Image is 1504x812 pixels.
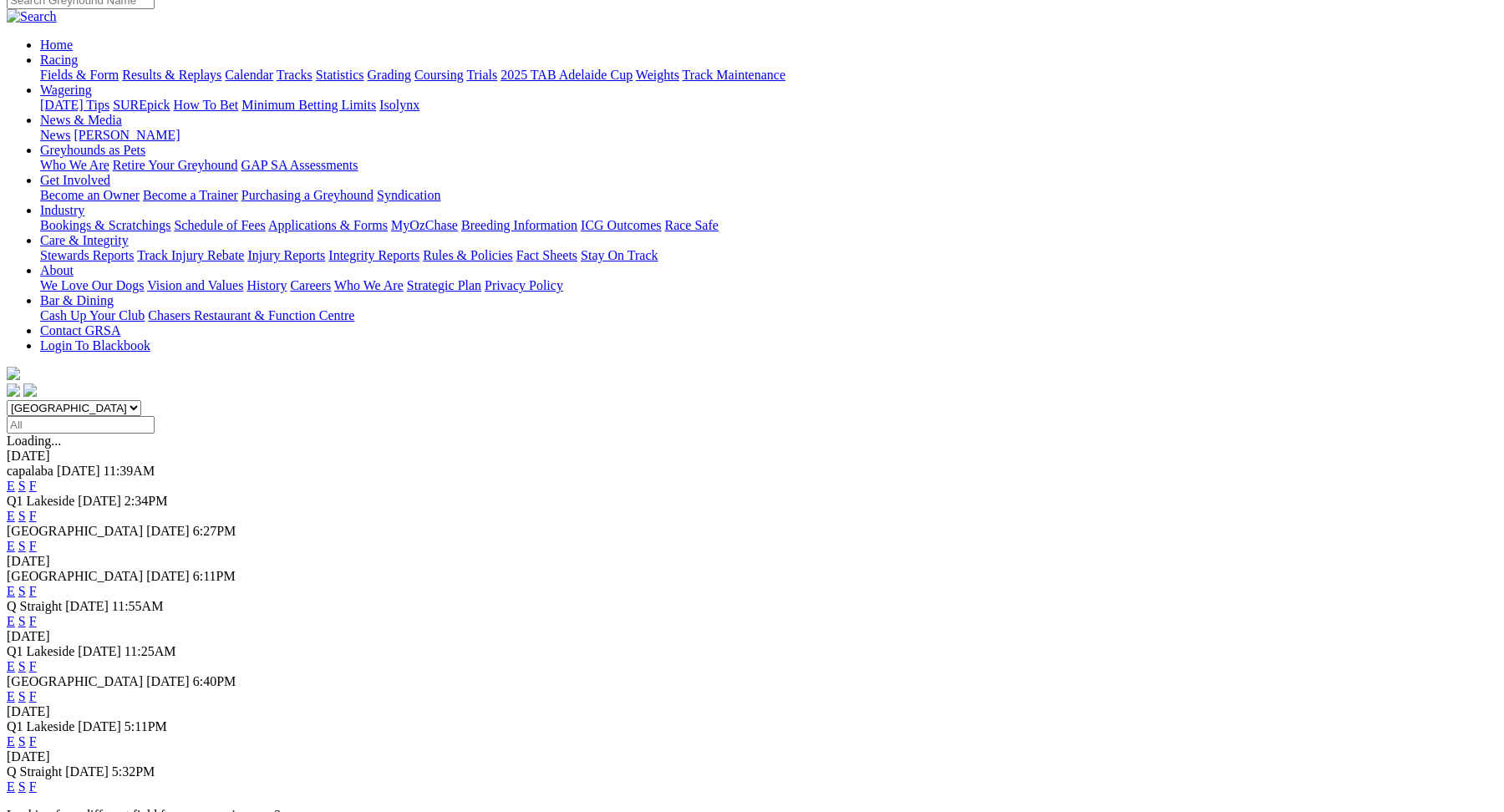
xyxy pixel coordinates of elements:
span: [GEOGRAPHIC_DATA] [7,524,143,538]
div: Care & Integrity [40,248,1497,263]
div: About [40,278,1497,293]
div: Industry [40,218,1497,233]
a: E [7,584,15,598]
div: [DATE] [7,554,1497,569]
a: F [29,539,37,553]
a: Industry [40,203,84,217]
a: S [18,614,26,628]
span: [DATE] [65,764,109,779]
a: Greyhounds as Pets [40,143,145,157]
a: Calendar [225,68,273,82]
div: Bar & Dining [40,308,1497,323]
a: ICG Outcomes [581,218,661,232]
span: capalaba [7,464,53,478]
a: Bar & Dining [40,293,114,307]
a: Racing [40,53,78,67]
a: Track Injury Rebate [137,248,244,262]
a: Who We Are [40,158,109,172]
a: F [29,479,37,493]
span: Q1 Lakeside [7,494,74,508]
a: E [7,539,15,553]
input: Select date [7,416,155,434]
a: Trials [466,68,497,82]
a: S [18,689,26,703]
a: Contact GRSA [40,323,120,337]
a: Track Maintenance [683,68,785,82]
span: [DATE] [146,569,190,583]
a: Stay On Track [581,248,658,262]
a: Grading [368,68,411,82]
a: Careers [290,278,331,292]
a: Injury Reports [247,248,325,262]
span: Loading... [7,434,61,448]
a: Vision and Values [147,278,243,292]
a: Applications & Forms [268,218,388,232]
a: Retire Your Greyhound [113,158,238,172]
a: E [7,779,15,794]
span: Q Straight [7,599,62,613]
a: S [18,539,26,553]
a: Coursing [414,68,464,82]
a: Strategic Plan [407,278,481,292]
a: E [7,734,15,749]
a: Privacy Policy [485,278,563,292]
div: Get Involved [40,188,1497,203]
a: Rules & Policies [423,248,513,262]
a: Syndication [377,188,440,202]
span: [DATE] [78,719,121,733]
img: Search [7,9,57,24]
span: 11:55AM [112,599,164,613]
a: GAP SA Assessments [241,158,358,172]
span: 2:34PM [124,494,168,508]
span: [DATE] [78,644,121,658]
a: Tracks [277,68,312,82]
a: E [7,689,15,703]
a: 2025 TAB Adelaide Cup [500,68,633,82]
a: Home [40,38,73,52]
a: MyOzChase [391,218,458,232]
a: Become a Trainer [143,188,238,202]
div: News & Media [40,128,1497,143]
span: 11:25AM [124,644,176,658]
a: S [18,479,26,493]
img: facebook.svg [7,383,20,397]
a: Weights [636,68,679,82]
span: 5:11PM [124,719,167,733]
a: Minimum Betting Limits [241,98,376,112]
span: 11:39AM [104,464,155,478]
a: F [29,584,37,598]
a: Breeding Information [461,218,577,232]
span: Q1 Lakeside [7,719,74,733]
span: 6:11PM [193,569,236,583]
span: 6:27PM [193,524,236,538]
a: SUREpick [113,98,170,112]
div: [DATE] [7,629,1497,644]
a: Fact Sheets [516,248,577,262]
img: twitter.svg [23,383,37,397]
a: Who We Are [334,278,404,292]
span: [GEOGRAPHIC_DATA] [7,674,143,688]
a: E [7,614,15,628]
a: E [7,659,15,673]
a: E [7,509,15,523]
a: Race Safe [664,218,718,232]
a: Care & Integrity [40,233,129,247]
a: [DATE] Tips [40,98,109,112]
a: F [29,779,37,794]
a: Statistics [316,68,364,82]
span: 6:40PM [193,674,236,688]
div: Wagering [40,98,1497,113]
a: Purchasing a Greyhound [241,188,373,202]
div: Racing [40,68,1497,83]
a: S [18,779,26,794]
a: We Love Our Dogs [40,278,144,292]
a: S [18,734,26,749]
a: News [40,128,70,142]
a: News & Media [40,113,122,127]
a: S [18,659,26,673]
a: F [29,689,37,703]
div: Greyhounds as Pets [40,158,1497,173]
a: Integrity Reports [328,248,419,262]
span: Q1 Lakeside [7,644,74,658]
a: Isolynx [379,98,419,112]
